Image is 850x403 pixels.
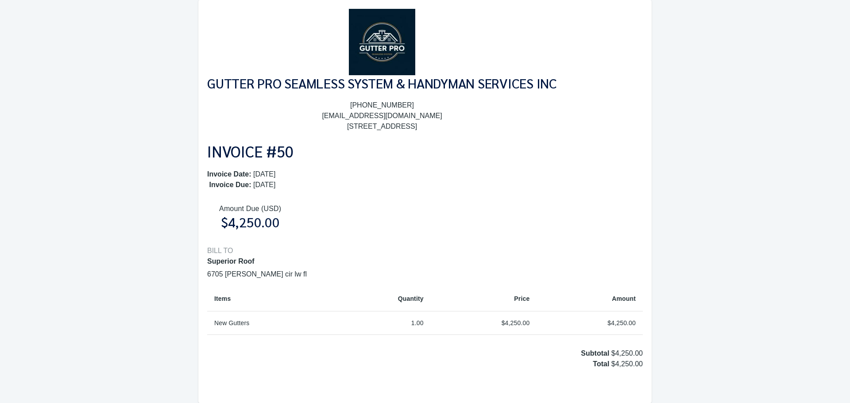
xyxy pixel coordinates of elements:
td: $4,250.00 [609,348,643,359]
td: [DATE] [251,169,276,180]
td: $4,250.00 [609,359,643,369]
b: Invoice Date: [207,170,251,178]
div: [PHONE_NUMBER] [207,100,557,111]
h2: $4,250.00 [207,214,293,230]
h2: GUTTER PRO SEAMLESS SYSTEM & HANDYMAN SERVICES INC [207,75,557,91]
b: Invoice Due: [209,181,251,188]
th: Amount [537,286,643,311]
td: $4,250.00 [537,311,643,335]
img: GUTTER PRO SEAMLESS SYSTEM & HANDYMAN SERVICES INC [349,9,415,75]
div: Superior Roof [207,256,307,269]
table: simple table [207,286,643,335]
th: Price [431,286,537,311]
p: Amount Due (USD) [207,203,293,214]
th: New Gutters [207,311,331,335]
div: BILL TO [207,246,643,256]
th: Items [207,286,331,311]
div: [STREET_ADDRESS] [207,121,557,132]
th: Quantity [331,286,430,311]
td: [DATE] [251,180,276,190]
strong: Subtotal [581,349,609,357]
h1: INVOICE # 50 [207,142,293,160]
td: $4,250.00 [431,311,537,335]
div: [EMAIL_ADDRESS][DOMAIN_NAME] [207,111,557,121]
td: 1.00 [331,311,430,335]
div: 6705 [PERSON_NAME] cir lw fl [207,269,307,280]
strong: Total [593,360,609,368]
